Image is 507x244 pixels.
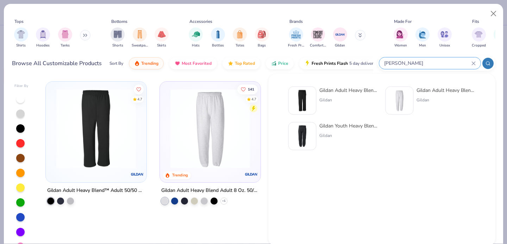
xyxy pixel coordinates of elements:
[472,43,486,48] span: Cropped
[310,27,326,48] button: filter button
[417,97,476,103] div: Gildan
[440,30,449,38] img: Unisex Image
[175,61,180,66] img: most_fav.gif
[138,96,143,102] div: 4.7
[189,18,212,25] div: Accessories
[415,27,430,48] button: filter button
[472,27,486,48] button: filter button
[141,61,158,66] span: Trending
[333,27,347,48] div: filter for Gildan
[349,60,375,68] span: 5 day delivery
[305,61,310,66] img: flash.gif
[319,122,378,130] div: Gildan Youth Heavy Blend™ 8 oz., 50/50 Sweatpants
[415,27,430,48] div: filter for Men
[438,27,452,48] button: filter button
[475,30,483,38] img: Cropped Image
[419,43,426,48] span: Men
[236,43,244,48] span: Totes
[111,27,125,48] div: filter for Shorts
[439,43,450,48] span: Unisex
[17,30,25,38] img: Shirts Image
[223,57,260,69] button: Top Rated
[236,30,244,38] img: Totes Image
[132,27,148,48] button: filter button
[16,43,26,48] span: Shirts
[244,167,258,181] img: Gildan logo
[299,57,381,69] button: Fresh Prints Flash5 day delivery
[189,27,203,48] div: filter for Hats
[278,61,288,66] span: Price
[134,61,140,66] img: trending.gif
[157,43,166,48] span: Skirts
[288,27,304,48] button: filter button
[319,132,378,139] div: Gildan
[192,30,200,38] img: Hats Image
[47,186,145,195] div: Gildan Adult Heavy Blend™ Adult 50/50 Open-Bottom Sweatpant
[235,61,255,66] span: Top Rated
[112,43,123,48] span: Shorts
[36,27,50,48] div: filter for Hoodies
[36,27,50,48] button: filter button
[254,89,340,168] img: bdcdfa26-1369-44b7-83e8-024d99246d52
[394,27,408,48] button: filter button
[291,29,301,40] img: Fresh Prints Image
[161,186,259,195] div: Gildan Adult Heavy Blend Adult 8 Oz. 50/50 Sweatpants
[396,30,405,38] img: Women Image
[182,61,212,66] span: Most Favorited
[132,43,148,48] span: Sweatpants
[36,43,50,48] span: Hoodies
[228,61,233,66] img: TopRated.gif
[237,84,258,94] button: Like
[251,96,256,102] div: 4.7
[417,87,476,94] div: Gildan Adult Heavy Blend Adult 8 Oz. 50/50 Sweatpants
[58,27,72,48] button: filter button
[394,43,407,48] span: Women
[233,27,247,48] div: filter for Totes
[211,27,225,48] button: filter button
[258,30,265,38] img: Bags Image
[288,43,304,48] span: Fresh Prints
[155,27,169,48] div: filter for Skirts
[312,61,348,66] span: Fresh Prints Flash
[472,18,479,25] div: Fits
[212,43,224,48] span: Bottles
[255,27,269,48] button: filter button
[129,57,164,69] button: Trending
[14,27,28,48] button: filter button
[248,87,254,91] span: 141
[109,60,123,67] div: Sort By
[192,43,200,48] span: Hats
[292,90,313,112] img: 33884748-6a48-47bc-946f-b3f24aac6320
[61,30,69,38] img: Tanks Image
[61,43,70,48] span: Tanks
[155,27,169,48] button: filter button
[14,18,24,25] div: Tops
[319,87,378,94] div: Gildan Adult Heavy Blend™ Adult 50/50 Open-Bottom Sweatpant
[288,27,304,48] div: filter for Fresh Prints
[289,18,303,25] div: Brands
[222,199,226,203] span: + 1
[383,59,471,67] input: Try "T-Shirt"
[39,30,47,38] img: Hoodies Image
[319,97,378,103] div: Gildan
[111,18,127,25] div: Bottoms
[130,167,144,181] img: Gildan logo
[258,43,266,48] span: Bags
[114,30,122,38] img: Shorts Image
[233,27,247,48] button: filter button
[394,18,412,25] div: Made For
[438,27,452,48] div: filter for Unisex
[14,83,29,89] div: Filter By
[335,43,345,48] span: Gildan
[53,89,139,168] img: 33884748-6a48-47bc-946f-b3f24aac6320
[472,27,486,48] div: filter for Cropped
[132,27,148,48] div: filter for Sweatpants
[292,125,313,147] img: 1182b50d-b017-445f-963a-bad20bc01ded
[214,30,222,38] img: Bottles Image
[266,57,294,69] button: Price
[167,89,254,168] img: 13b9c606-79b1-4059-b439-68fabb1693f9
[333,27,347,48] button: filter button
[14,27,28,48] div: filter for Shirts
[389,90,411,112] img: 13b9c606-79b1-4059-b439-68fabb1693f9
[310,43,326,48] span: Comfort Colors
